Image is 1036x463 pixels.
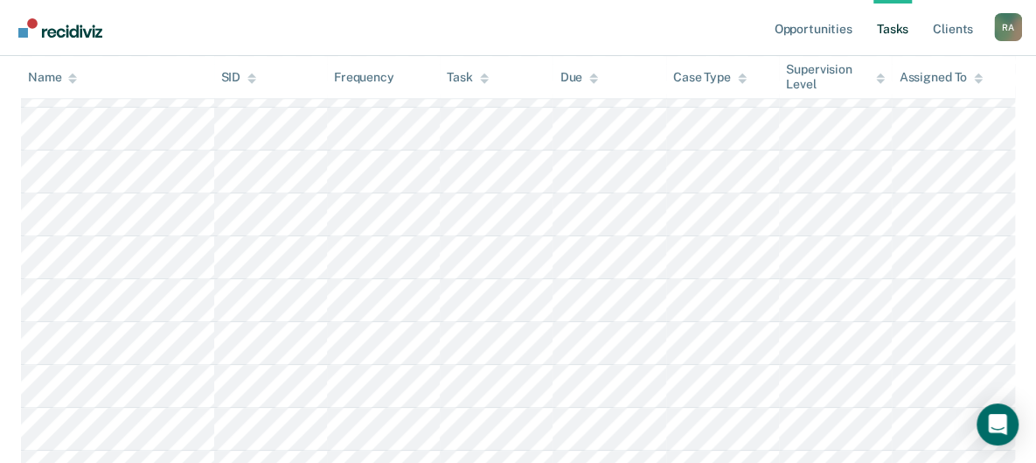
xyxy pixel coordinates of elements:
[994,13,1022,41] button: Profile dropdown button
[447,70,488,85] div: Task
[977,403,1019,445] div: Open Intercom Messenger
[334,70,394,85] div: Frequency
[899,70,982,85] div: Assigned To
[560,70,598,85] div: Due
[994,13,1022,41] div: R A
[18,18,102,38] img: Recidiviz
[28,70,77,85] div: Name
[786,62,885,92] div: Supervision Level
[221,70,257,85] div: SID
[673,70,747,85] div: Case Type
